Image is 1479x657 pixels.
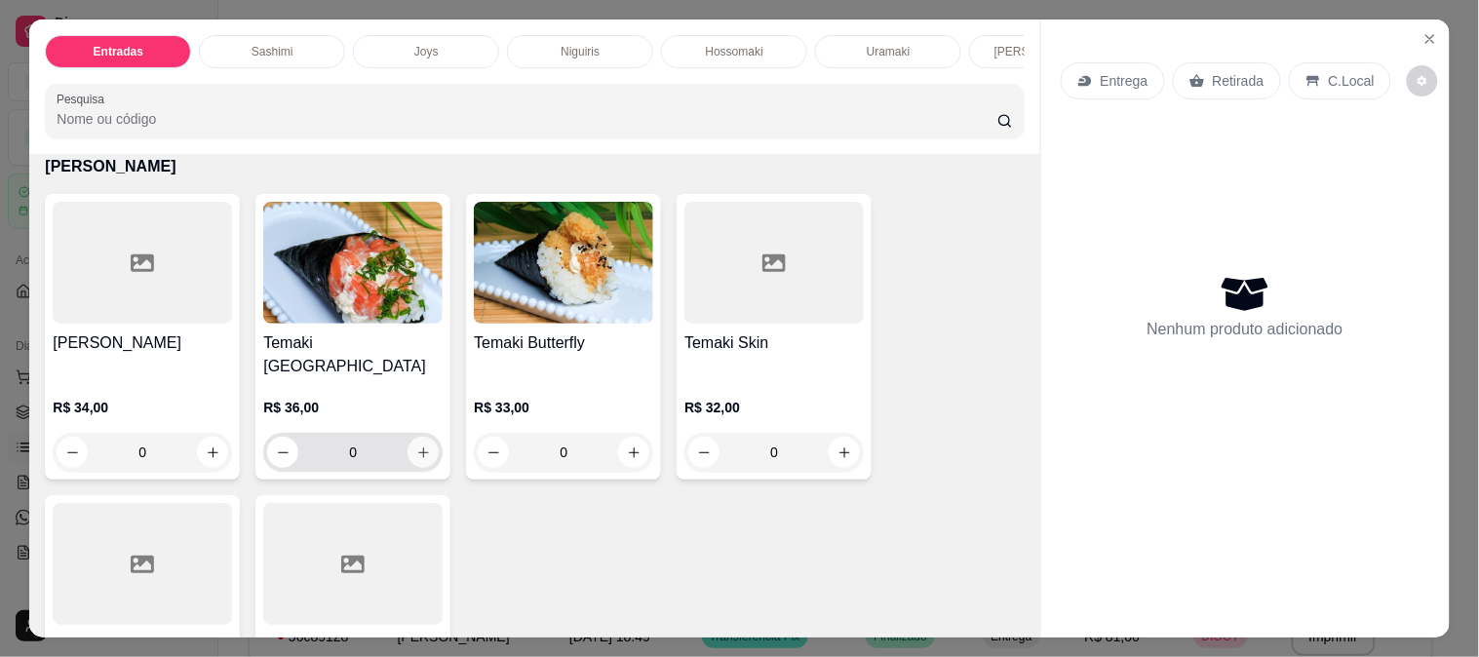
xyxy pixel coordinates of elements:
[53,398,232,417] p: R$ 34,00
[263,398,443,417] p: R$ 36,00
[706,44,763,59] p: Hossomaki
[688,437,720,468] button: decrease-product-quantity
[867,44,911,59] p: Uramaki
[994,44,1091,59] p: [PERSON_NAME]
[474,398,653,417] p: R$ 33,00
[1213,71,1265,91] p: Retirada
[474,202,653,324] img: product-image
[57,91,111,107] label: Pesquisa
[267,437,298,468] button: decrease-product-quantity
[263,331,443,378] h4: Temaki [GEOGRAPHIC_DATA]
[263,202,443,324] img: product-image
[474,331,653,355] h4: Temaki Butterfly
[829,437,860,468] button: increase-product-quantity
[684,331,864,355] h4: Temaki Skin
[1329,71,1375,91] p: C.Local
[414,44,439,59] p: Joys
[263,633,443,656] h4: Temaki Ebi
[1407,65,1438,97] button: decrease-product-quantity
[57,109,997,129] input: Pesquisa
[53,633,232,656] h4: [PERSON_NAME]
[53,331,232,355] h4: [PERSON_NAME]
[684,398,864,417] p: R$ 32,00
[1148,318,1343,341] p: Nenhum produto adicionado
[1415,23,1446,55] button: Close
[478,437,509,468] button: decrease-product-quantity
[197,437,228,468] button: increase-product-quantity
[618,437,649,468] button: increase-product-quantity
[45,155,1024,178] p: [PERSON_NAME]
[408,437,439,468] button: increase-product-quantity
[94,44,143,59] p: Entradas
[252,44,293,59] p: Sashimi
[57,437,88,468] button: decrease-product-quantity
[1101,71,1148,91] p: Entrega
[561,44,600,59] p: Niguiris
